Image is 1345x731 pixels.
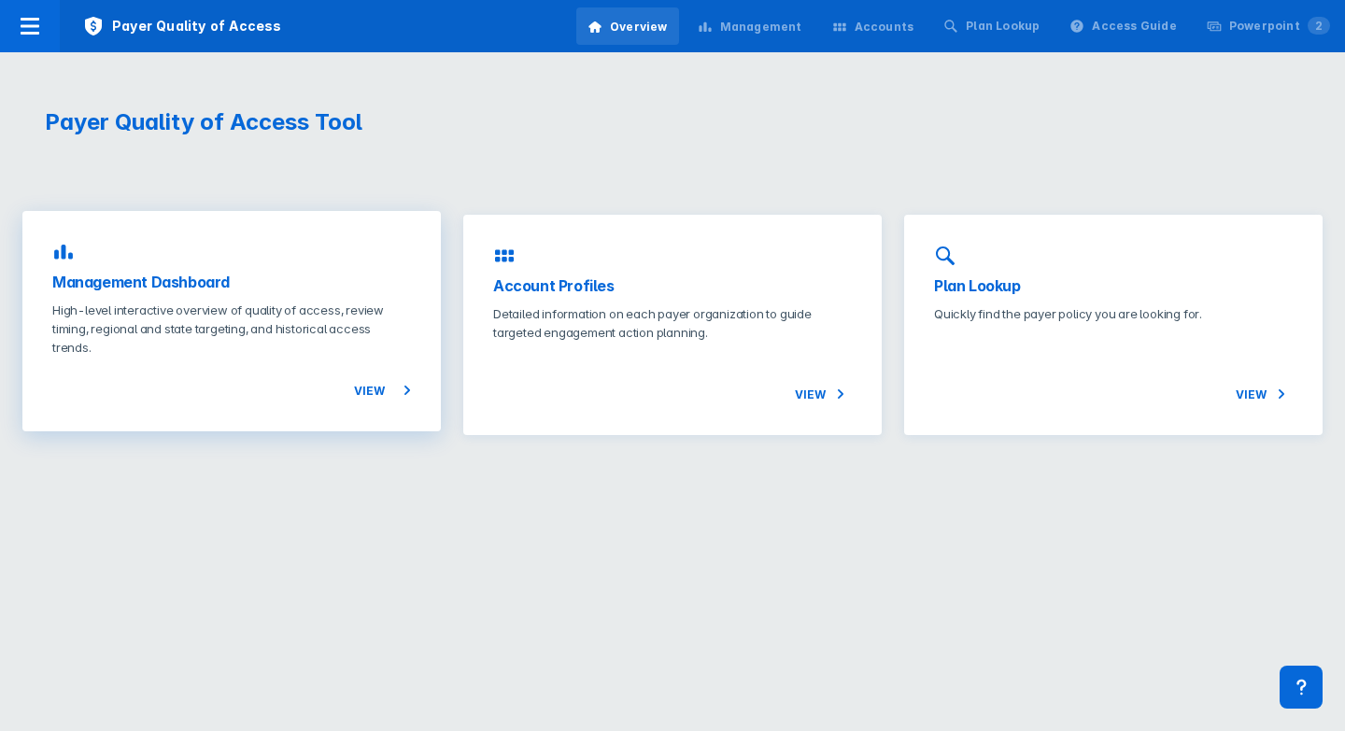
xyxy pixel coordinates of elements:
p: Quickly find the payer policy you are looking for. [934,304,1293,323]
h3: Account Profiles [493,274,852,297]
div: Access Guide [1092,18,1176,35]
div: Plan Lookup [966,18,1040,35]
div: Powerpoint [1229,18,1330,35]
div: Management [720,19,802,35]
span: View [354,379,411,401]
p: High-level interactive overview of quality of access, review timing, regional and state targeting... [52,301,411,357]
div: Accounts [855,19,914,35]
span: 2 [1308,17,1330,35]
div: Contact Support [1280,666,1323,709]
span: View [795,383,852,405]
a: Management DashboardHigh-level interactive overview of quality of access, review timing, regional... [22,211,441,431]
span: View [1236,383,1293,405]
h3: Plan Lookup [934,274,1293,297]
h3: Management Dashboard [52,271,411,293]
h1: Payer Quality of Access Tool [45,108,650,136]
a: Account ProfilesDetailed information on each payer organization to guide targeted engagement acti... [463,215,882,435]
a: Overview [576,7,679,45]
p: Detailed information on each payer organization to guide targeted engagement action planning. [493,304,852,342]
a: Management [687,7,814,45]
a: Accounts [821,7,926,45]
div: Overview [610,19,668,35]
